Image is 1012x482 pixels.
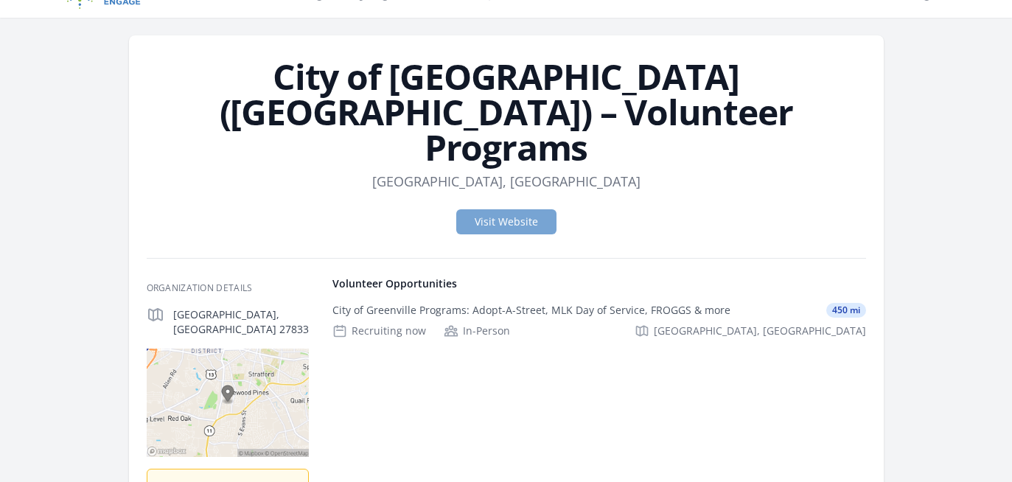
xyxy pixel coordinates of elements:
dd: [GEOGRAPHIC_DATA], [GEOGRAPHIC_DATA] [372,171,641,192]
span: 450 mi [826,303,866,318]
a: City of Greenville Programs: Adopt-A-Street, MLK Day of Service, FROGGS & more 450 mi Recruiting ... [327,291,872,350]
div: In-Person [444,324,510,338]
p: [GEOGRAPHIC_DATA], [GEOGRAPHIC_DATA] 27833 [173,307,309,337]
h4: Volunteer Opportunities [332,276,866,291]
div: City of Greenville Programs: Adopt-A-Street, MLK Day of Service, FROGGS & more [332,303,730,318]
h3: Organization Details [147,282,309,294]
a: Visit Website [456,209,556,234]
h1: City of [GEOGRAPHIC_DATA] ([GEOGRAPHIC_DATA]) – Volunteer Programs [147,59,866,165]
span: [GEOGRAPHIC_DATA], [GEOGRAPHIC_DATA] [654,324,866,338]
img: Map [147,349,309,457]
div: Recruiting now [332,324,426,338]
